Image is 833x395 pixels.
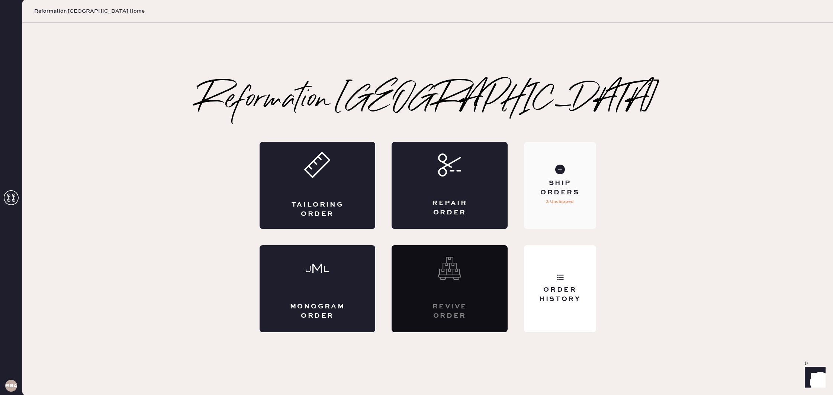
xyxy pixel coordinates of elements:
div: Interested? Contact us at care@hemster.co [392,245,508,332]
div: Order History [530,285,590,304]
div: Ship Orders [530,179,590,197]
h2: Reformation [GEOGRAPHIC_DATA] [198,85,658,115]
div: Revive order [421,302,478,321]
div: Monogram Order [289,302,346,321]
div: Tailoring Order [289,200,346,219]
div: Repair Order [421,199,478,217]
h3: RBA [5,383,17,388]
iframe: Front Chat [798,362,830,394]
span: Reformation [GEOGRAPHIC_DATA] Home [34,7,145,15]
p: 3 Unshipped [546,197,574,206]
